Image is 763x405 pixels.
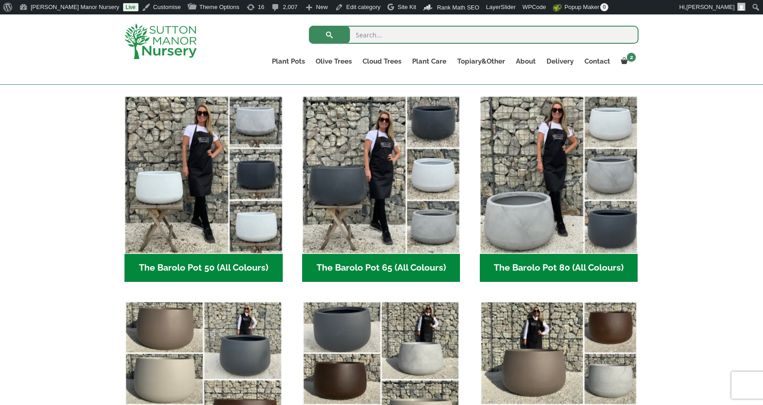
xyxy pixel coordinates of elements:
a: Contact [579,55,616,68]
a: Visit product category The Barolo Pot 65 (All Colours) [302,96,460,282]
span: [PERSON_NAME] [686,4,735,10]
a: Delivery [541,55,579,68]
img: logo [124,23,197,59]
a: Plant Pots [267,55,310,68]
span: 0 [600,3,608,11]
input: Search... [309,26,639,44]
img: The Barolo Pot 80 (All Colours) [480,96,638,254]
a: Visit product category The Barolo Pot 50 (All Colours) [124,96,283,282]
span: 2 [627,53,636,62]
img: The Barolo Pot 50 (All Colours) [124,96,283,254]
a: Cloud Trees [357,55,407,68]
a: About [510,55,541,68]
span: Rank Math SEO [437,4,479,11]
a: Plant Care [407,55,452,68]
h2: The Barolo Pot 80 (All Colours) [480,254,638,282]
img: The Barolo Pot 65 (All Colours) [302,96,460,254]
span: Site Kit [398,4,416,10]
h2: The Barolo Pot 50 (All Colours) [124,254,283,282]
a: Live [123,3,138,11]
a: 2 [616,55,639,68]
a: Visit product category The Barolo Pot 80 (All Colours) [480,96,638,282]
a: Topiary&Other [452,55,510,68]
h2: The Barolo Pot 65 (All Colours) [302,254,460,282]
a: Olive Trees [310,55,357,68]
